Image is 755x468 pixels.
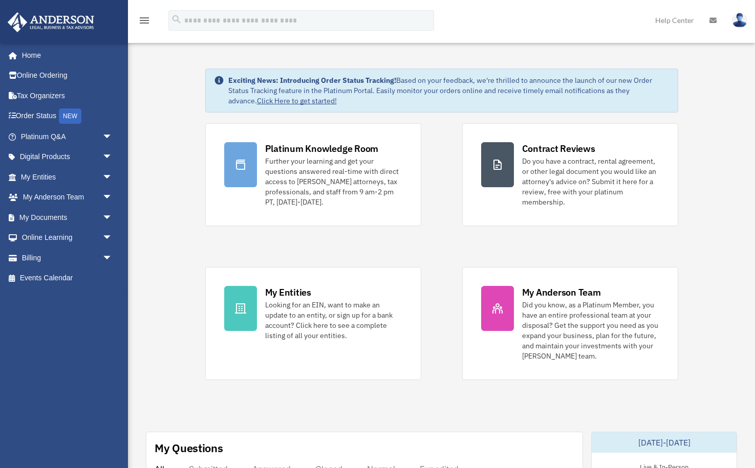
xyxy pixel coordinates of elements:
[138,18,150,27] a: menu
[732,13,747,28] img: User Pic
[592,432,737,453] div: [DATE]-[DATE]
[102,248,123,269] span: arrow_drop_down
[522,142,595,155] div: Contract Reviews
[7,167,128,187] a: My Entitiesarrow_drop_down
[7,126,128,147] a: Platinum Q&Aarrow_drop_down
[138,14,150,27] i: menu
[7,106,128,127] a: Order StatusNEW
[265,286,311,299] div: My Entities
[7,248,128,268] a: Billingarrow_drop_down
[462,123,678,226] a: Contract Reviews Do you have a contract, rental agreement, or other legal document you would like...
[205,123,421,226] a: Platinum Knowledge Room Further your learning and get your questions answered real-time with dire...
[265,142,379,155] div: Platinum Knowledge Room
[102,167,123,188] span: arrow_drop_down
[7,85,128,106] a: Tax Organizers
[228,76,396,85] strong: Exciting News: Introducing Order Status Tracking!
[7,187,128,208] a: My Anderson Teamarrow_drop_down
[7,65,128,86] a: Online Ordering
[7,207,128,228] a: My Documentsarrow_drop_down
[102,126,123,147] span: arrow_drop_down
[102,147,123,168] span: arrow_drop_down
[102,207,123,228] span: arrow_drop_down
[7,45,123,65] a: Home
[7,268,128,288] a: Events Calendar
[228,75,670,106] div: Based on your feedback, we're thrilled to announce the launch of our new Order Status Tracking fe...
[265,156,402,207] div: Further your learning and get your questions answered real-time with direct access to [PERSON_NAM...
[102,187,123,208] span: arrow_drop_down
[102,228,123,249] span: arrow_drop_down
[462,267,678,380] a: My Anderson Team Did you know, as a Platinum Member, you have an entire professional team at your...
[155,440,223,456] div: My Questions
[171,14,182,25] i: search
[205,267,421,380] a: My Entities Looking for an EIN, want to make an update to an entity, or sign up for a bank accoun...
[265,300,402,341] div: Looking for an EIN, want to make an update to an entity, or sign up for a bank account? Click her...
[59,108,81,124] div: NEW
[522,300,659,361] div: Did you know, as a Platinum Member, you have an entire professional team at your disposal? Get th...
[257,96,337,105] a: Click Here to get started!
[522,156,659,207] div: Do you have a contract, rental agreement, or other legal document you would like an attorney's ad...
[5,12,97,32] img: Anderson Advisors Platinum Portal
[522,286,601,299] div: My Anderson Team
[7,147,128,167] a: Digital Productsarrow_drop_down
[7,228,128,248] a: Online Learningarrow_drop_down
